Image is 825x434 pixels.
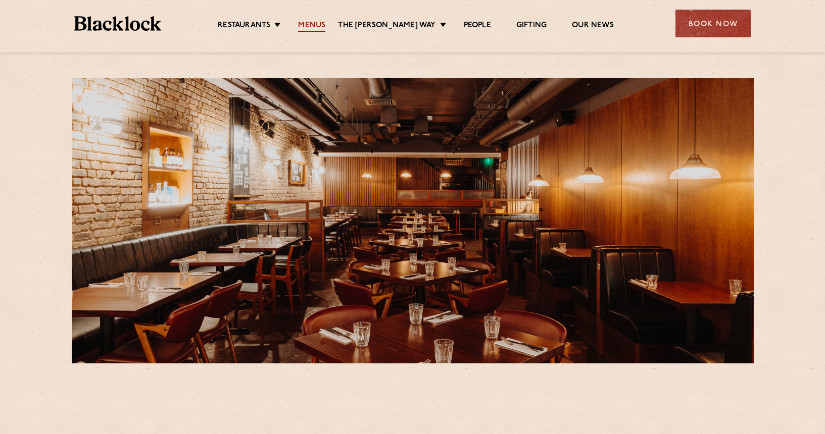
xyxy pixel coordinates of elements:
[338,21,435,32] a: The [PERSON_NAME] Way
[218,21,270,32] a: Restaurants
[74,16,162,31] img: BL_Textured_Logo-footer-cropped.svg
[298,21,325,32] a: Menus
[675,10,751,37] div: Book Now
[464,21,491,32] a: People
[572,21,614,32] a: Our News
[516,21,547,32] a: Gifting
